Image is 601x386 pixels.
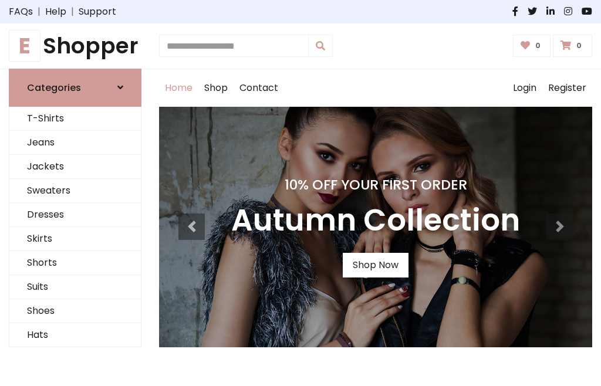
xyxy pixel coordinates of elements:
a: Skirts [9,227,141,251]
a: Shorts [9,251,141,275]
a: Login [507,69,542,107]
a: Shop [198,69,234,107]
a: Categories [9,69,141,107]
a: Sweaters [9,179,141,203]
a: Home [159,69,198,107]
h3: Autumn Collection [231,202,520,239]
a: Hats [9,323,141,347]
a: Register [542,69,592,107]
a: Contact [234,69,284,107]
a: Shop Now [343,253,408,277]
h6: Categories [27,82,81,93]
span: E [9,30,40,62]
span: | [33,5,45,19]
a: Shoes [9,299,141,323]
a: 0 [553,35,592,57]
a: Support [79,5,116,19]
a: Suits [9,275,141,299]
a: Help [45,5,66,19]
span: 0 [532,40,543,51]
span: | [66,5,79,19]
a: Jeans [9,131,141,155]
a: FAQs [9,5,33,19]
a: EShopper [9,33,141,59]
a: Dresses [9,203,141,227]
h1: Shopper [9,33,141,59]
span: 0 [573,40,585,51]
a: T-Shirts [9,107,141,131]
h4: 10% Off Your First Order [231,177,520,193]
a: Jackets [9,155,141,179]
a: 0 [513,35,551,57]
